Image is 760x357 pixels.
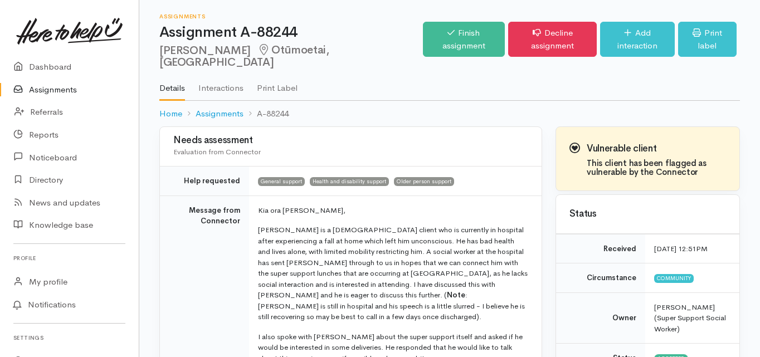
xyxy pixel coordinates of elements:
[159,13,423,19] h6: Assignments
[198,69,243,100] a: Interactions
[508,22,597,57] a: Decline assignment
[159,43,329,69] span: Otūmoetai, [GEOGRAPHIC_DATA]
[654,274,694,283] span: Community
[243,107,289,120] li: A-88244
[196,107,243,120] a: Assignments
[447,290,465,300] b: Note
[587,159,726,177] h4: This client has been flagged as vulnerable by the Connector
[13,251,125,266] h6: Profile
[423,22,505,57] a: Finish assignment
[159,101,740,127] nav: breadcrumb
[258,177,305,186] span: General support
[159,25,423,41] h1: Assignment A-88244
[654,244,708,253] time: [DATE] 12:51PM
[258,205,528,216] p: Kia ora [PERSON_NAME],
[310,177,389,186] span: Health and disability support
[569,209,726,219] h3: Status
[654,302,726,334] span: [PERSON_NAME] (Super Support Social Worker)
[160,167,249,196] td: Help requested
[173,135,528,146] h3: Needs assessment
[678,22,737,57] a: Print label
[394,177,454,186] span: Older person support
[600,22,674,57] a: Add interaction
[173,147,261,157] span: Evaluation from Connector
[556,263,645,293] td: Circumstance
[258,224,528,322] p: [PERSON_NAME] is a [DEMOGRAPHIC_DATA] client who is currently in hospital after experiencing a fa...
[257,69,298,100] a: Print Label
[556,234,645,263] td: Received
[159,69,185,101] a: Details
[556,292,645,344] td: Owner
[587,144,726,154] h3: Vulnerable client
[13,330,125,345] h6: Settings
[159,107,182,120] a: Home
[159,44,423,69] h2: [PERSON_NAME]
